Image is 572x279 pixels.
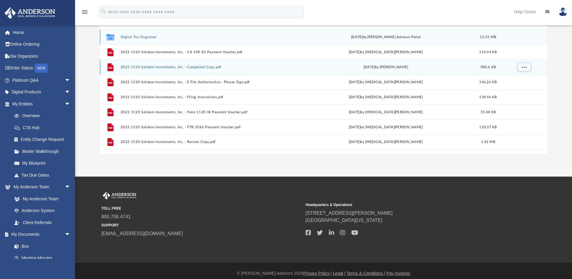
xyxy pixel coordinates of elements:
a: CTA Hub [8,122,80,134]
img: Anderson Advisors Platinum Portal [101,192,138,199]
a: Binder Walkthrough [8,145,80,157]
button: Digital Tax Organizer [120,35,295,39]
span: 12.15 MB [480,35,496,38]
a: Entity Change Request [8,134,80,146]
button: 2023 1120 Solidum Investments, Inc. - Form 1120-W Payment Voucher.pdf [120,110,295,114]
a: Platinum Q&Aarrow_drop_down [4,74,80,86]
img: Anderson Advisors Platinum Portal [3,7,57,19]
a: Legal | [333,271,346,276]
span: 1.41 MB [481,140,495,144]
a: Overview [8,110,80,122]
span: 139.46 KB [479,95,497,99]
button: 2023 1120 Solidum Investments, Inc. - Completed Copy.pdf [120,65,295,69]
a: Order StatusNEW [4,62,80,74]
a: Home [4,26,80,38]
div: [DATE] by [MEDICAL_DATA][PERSON_NAME] [298,49,473,55]
small: SUPPORT [101,223,301,228]
i: menu [81,8,88,16]
a: Online Ordering [4,38,80,50]
div: [DATE] by [PERSON_NAME] Advisors Portal [298,34,473,40]
a: My Blueprint [8,157,77,169]
span: 500.6 KB [480,65,496,68]
a: [EMAIL_ADDRESS][DOMAIN_NAME] [101,231,183,236]
div: grid [100,29,547,154]
i: search [100,8,107,15]
a: My Anderson Team [8,193,74,205]
span: 72.48 KB [480,110,496,114]
small: Headquarters & Operations [306,202,506,208]
a: Terms & Conditions | [347,271,385,276]
a: Meeting Minutes [8,252,77,264]
span: 114.94 KB [479,50,497,53]
div: [DATE] by [MEDICAL_DATA][PERSON_NAME] [298,94,473,100]
span: arrow_drop_down [65,74,77,86]
button: 2023 1120 Solidum Investments, Inc. - Filing Instructions.pdf [120,95,295,99]
a: Tax Due Dates [8,169,80,181]
button: 2023 1120 Solidum Investments, Inc. - Review Copy.pdf [120,140,295,144]
a: [GEOGRAPHIC_DATA][US_STATE] [306,218,383,223]
a: [STREET_ADDRESS][PERSON_NAME] [306,211,393,216]
img: User Pic [558,8,567,16]
div: NEW [35,64,48,73]
button: 2023 1120 Solidum Investments, Inc. - FTB 3586 Payment Voucher.pdf [120,125,295,129]
a: Privacy Policy | [303,271,332,276]
a: Box [8,240,74,252]
span: arrow_drop_down [65,229,77,241]
a: Pay Invoices [386,271,410,276]
div: [DATE] by [MEDICAL_DATA][PERSON_NAME] [298,124,473,130]
button: 2023 1120 Solidum Investments, Inc. - CA 100-ES Payment Voucher.pdf [120,50,295,54]
a: 800.706.4741 [101,214,131,219]
span: arrow_drop_down [65,86,77,99]
a: Tax Organizers [4,50,80,62]
div: [DATE] by [MEDICAL_DATA][PERSON_NAME] [298,139,473,145]
button: 2023 1120 Solidum Investments, Inc. - E File Authorisation - Please Sign.pdf [120,80,295,84]
span: arrow_drop_down [65,181,77,193]
a: Digital Productsarrow_drop_down [4,86,80,98]
div: [DATE] by [MEDICAL_DATA][PERSON_NAME] [298,79,473,85]
div: © [PERSON_NAME] Advisors 2025 [75,270,572,277]
a: Client Referrals [8,217,77,229]
small: TOLL FREE [101,206,301,211]
span: 146.26 KB [479,80,497,83]
a: menu [81,11,88,16]
a: Anderson System [8,205,77,217]
div: [DATE] by [MEDICAL_DATA][PERSON_NAME] [298,109,473,115]
span: arrow_drop_down [65,98,77,110]
div: [DATE] by [PERSON_NAME] [298,64,473,70]
a: My Entitiesarrow_drop_down [4,98,80,110]
span: 110.37 KB [479,125,497,129]
button: More options [517,62,531,71]
a: My Anderson Teamarrow_drop_down [4,181,77,193]
a: My Documentsarrow_drop_down [4,229,77,241]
